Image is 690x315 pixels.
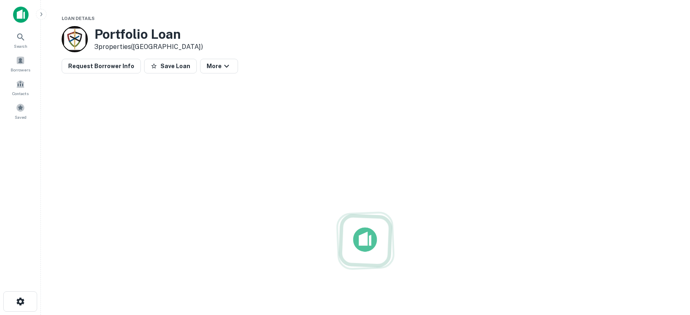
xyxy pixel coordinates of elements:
[2,76,38,98] a: Contacts
[14,43,27,49] span: Search
[15,114,27,120] span: Saved
[94,42,203,52] p: 3 properties ([GEOGRAPHIC_DATA])
[62,16,95,21] span: Loan Details
[11,67,30,73] span: Borrowers
[2,53,38,75] a: Borrowers
[144,59,197,73] button: Save Loan
[2,100,38,122] a: Saved
[94,27,203,42] h3: Portfolio Loan
[12,90,29,97] span: Contacts
[200,59,238,73] button: More
[62,59,141,73] button: Request Borrower Info
[649,250,690,289] iframe: Chat Widget
[2,29,38,51] a: Search
[13,7,29,23] img: capitalize-icon.png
